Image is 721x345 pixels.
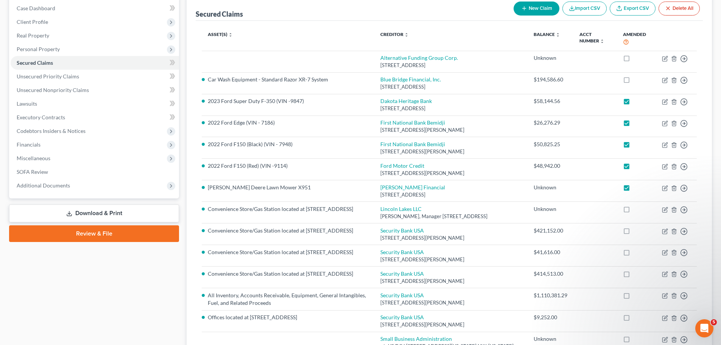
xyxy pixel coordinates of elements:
[72,34,93,42] div: • [DATE]
[208,227,368,234] li: Convenience Store/Gas Station located at [STREET_ADDRESS]
[133,3,146,17] div: Close
[11,165,179,179] a: SOFA Review
[9,139,24,154] img: Profile image for Kelly
[17,32,49,39] span: Real Property
[72,146,93,154] div: • [DATE]
[17,141,40,148] span: Financials
[27,202,71,210] div: [PERSON_NAME]
[380,278,522,285] div: [STREET_ADDRESS][PERSON_NAME]
[380,256,522,263] div: [STREET_ADDRESS][PERSON_NAME]
[380,55,458,61] a: Alternative Funding Group Corp.
[72,202,93,210] div: • [DATE]
[380,162,424,169] a: Ford Motor Credit
[27,62,71,70] div: [PERSON_NAME]
[11,70,179,83] a: Unsecured Priority Claims
[534,140,567,148] div: $50,825.25
[380,299,522,306] div: [STREET_ADDRESS][PERSON_NAME]
[534,205,567,213] div: Unknown
[380,62,522,69] div: [STREET_ADDRESS]
[11,97,179,111] a: Lawsuits
[380,336,452,342] a: Small Business Administration
[380,292,424,298] a: Security Bank USA
[380,213,522,220] div: [PERSON_NAME], Manager [STREET_ADDRESS]
[17,182,70,189] span: Additional Documents
[9,223,24,238] img: Profile image for Lindsey
[556,33,560,37] i: unfold_more
[27,55,547,61] span: Need help figuring out the best way to enter your client's income? Here's a quick article to show...
[380,321,522,328] div: [STREET_ADDRESS][PERSON_NAME]
[380,98,432,104] a: Dakota Heritage Bank
[380,227,424,234] a: Security Bank USA
[534,31,560,37] a: Balance unfold_more
[50,236,101,267] button: Messages
[17,100,37,107] span: Lawsuits
[610,2,656,16] a: Export CSV
[579,31,604,44] a: Acct Number unfold_more
[196,9,243,19] div: Secured Claims
[208,292,368,307] li: All Inventory, Accounts Receivable, Equipment, General Intangibles, Fuel, and Related Proceeds
[9,83,24,98] img: Profile image for Lindsey
[404,33,409,37] i: unfold_more
[380,31,409,37] a: Creditor unfold_more
[380,191,522,198] div: [STREET_ADDRESS]
[600,39,604,44] i: unfold_more
[56,3,97,16] h1: Messages
[17,46,60,52] span: Personal Property
[11,56,179,70] a: Secured Claims
[17,73,79,80] span: Unsecured Priority Claims
[17,19,48,25] span: Client Profile
[27,230,71,238] div: [PERSON_NAME]
[617,27,656,51] th: Amended
[17,255,33,261] span: Home
[208,205,368,213] li: Convenience Store/Gas Station located at [STREET_ADDRESS]
[534,162,567,170] div: $48,942.00
[9,225,179,242] a: Review & File
[9,167,24,182] img: Profile image for Emma
[72,230,93,238] div: • [DATE]
[534,248,567,256] div: $41,616.00
[380,141,445,147] a: First National Bank Bemidji
[562,2,607,16] button: Import CSV
[208,76,368,83] li: Car Wash Equipment - Standard Razor XR-7 System
[380,148,522,155] div: [STREET_ADDRESS][PERSON_NAME]
[380,314,424,320] a: Security Bank USA
[534,270,567,278] div: $414,513.00
[380,170,522,177] div: [STREET_ADDRESS][PERSON_NAME]
[534,227,567,234] div: $421,152.00
[534,119,567,126] div: $26,276.29
[27,174,71,182] div: [PERSON_NAME]
[208,97,368,105] li: 2023 Ford Super Duty F-350 (VIN -9847)
[380,126,522,134] div: [STREET_ADDRESS][PERSON_NAME]
[17,128,86,134] span: Codebtors Insiders & Notices
[380,119,445,126] a: First National Bank Bemidji
[101,236,151,267] button: Help
[534,184,567,191] div: Unknown
[380,206,422,212] a: Lincoln Lakes LLC
[534,97,567,105] div: $58,144.56
[9,55,24,70] img: Profile image for Emma
[380,184,445,190] a: [PERSON_NAME] Financial
[380,76,441,83] a: Blue Bridge Financial, Inc.
[208,162,368,170] li: 2022 Ford F150 (Red) (VIN -9114)
[380,249,424,255] a: Security Bank USA
[534,76,567,83] div: $194,586.60
[380,83,522,91] div: [STREET_ADDRESS]
[17,169,48,175] span: SOFA Review
[27,90,71,98] div: [PERSON_NAME]
[120,255,132,261] span: Help
[11,2,179,15] a: Case Dashboard
[72,174,93,182] div: • [DATE]
[208,314,368,321] li: Offices located at [STREET_ADDRESS]
[72,90,93,98] div: • [DATE]
[380,234,522,242] div: [STREET_ADDRESS][PERSON_NAME]
[27,34,71,42] div: [PERSON_NAME]
[11,111,179,124] a: Executory Contracts
[27,83,332,89] span: You're welcome! Hopefully in the future we can build out some more data importing features for ch...
[534,335,567,343] div: Unknown
[208,119,368,126] li: 2022 Ford Edge (VIN - 7186)
[208,31,233,37] a: Asset(s) unfold_more
[659,2,700,16] button: Delete All
[9,27,24,42] img: Profile image for Emma
[27,146,71,154] div: [PERSON_NAME]
[11,83,179,97] a: Unsecured Nonpriority Claims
